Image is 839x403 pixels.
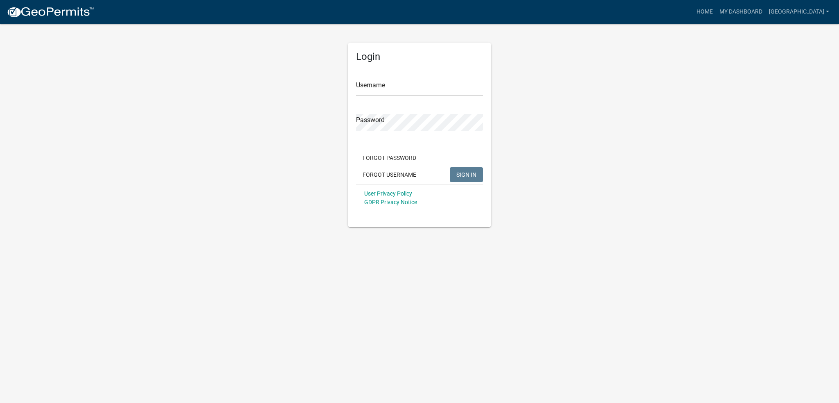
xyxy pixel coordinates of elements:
button: Forgot Username [356,167,423,182]
button: SIGN IN [450,167,483,182]
a: Home [693,4,716,20]
a: User Privacy Policy [364,190,412,197]
a: GDPR Privacy Notice [364,199,417,205]
h5: Login [356,51,483,63]
a: [GEOGRAPHIC_DATA] [766,4,832,20]
span: SIGN IN [456,171,476,178]
button: Forgot Password [356,150,423,165]
a: My Dashboard [716,4,766,20]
